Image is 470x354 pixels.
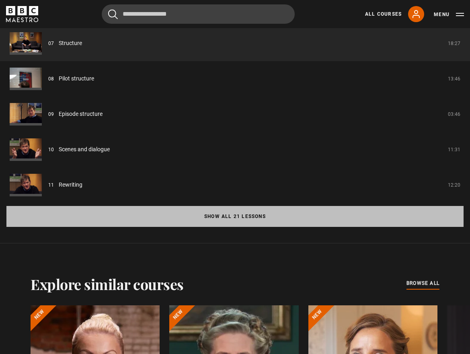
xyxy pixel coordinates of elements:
[59,181,82,189] a: Rewriting
[31,276,184,292] h2: Explore similar courses
[59,110,103,118] a: Episode structure
[6,206,464,227] button: Show all 21 lessons
[108,9,118,19] button: Submit the search query
[59,39,82,47] a: Structure
[59,145,110,154] a: Scenes and dialogue
[365,10,402,18] a: All Courses
[406,279,439,288] a: browse all
[6,6,38,22] svg: BBC Maestro
[406,279,439,287] span: browse all
[102,4,295,24] input: Search
[59,74,94,83] a: Pilot structure
[434,10,464,19] button: Toggle navigation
